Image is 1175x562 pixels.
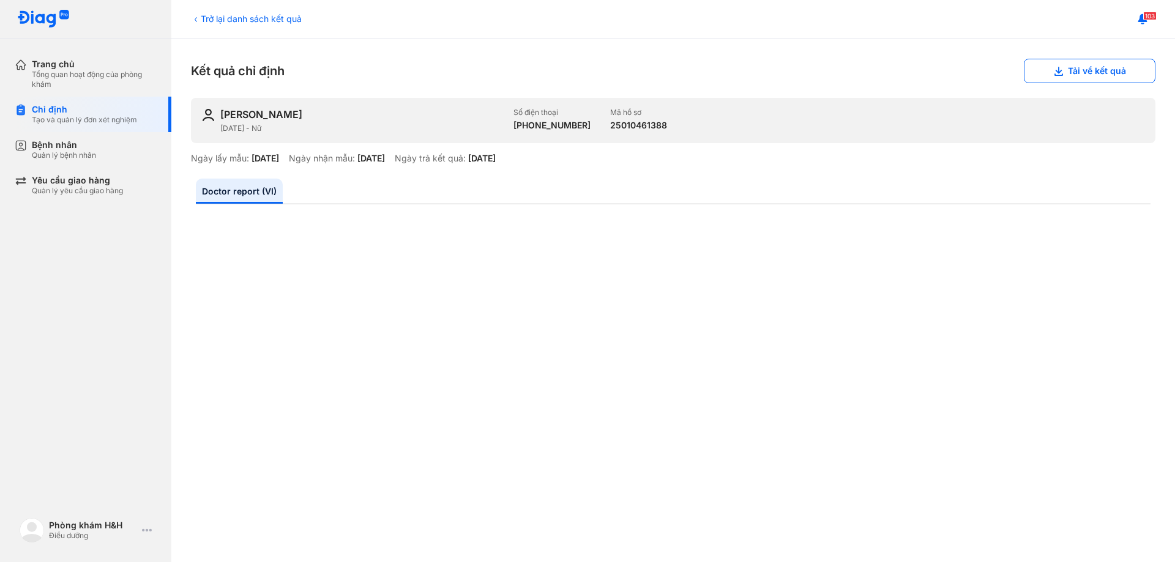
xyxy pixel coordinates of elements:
img: user-icon [201,108,215,122]
div: Chỉ định [32,104,137,115]
button: Tải về kết quả [1024,59,1155,83]
div: [DATE] - Nữ [220,124,504,133]
div: Ngày trả kết quả: [395,153,466,164]
div: [DATE] [252,153,279,164]
div: Bệnh nhân [32,139,96,150]
div: [DATE] [468,153,496,164]
a: Doctor report (VI) [196,179,283,204]
div: Phòng khám H&H [49,520,137,531]
div: Ngày nhận mẫu: [289,153,355,164]
img: logo [20,518,44,542]
div: Điều dưỡng [49,531,137,541]
div: Yêu cầu giao hàng [32,175,123,186]
div: Số điện thoại [513,108,591,117]
div: [PERSON_NAME] [220,108,302,121]
div: Tổng quan hoạt động của phòng khám [32,70,157,89]
div: Mã hồ sơ [610,108,667,117]
div: 25010461388 [610,120,667,131]
div: Trang chủ [32,59,157,70]
div: [PHONE_NUMBER] [513,120,591,131]
div: Trở lại danh sách kết quả [191,12,302,25]
div: [DATE] [357,153,385,164]
div: Quản lý bệnh nhân [32,150,96,160]
div: Quản lý yêu cầu giao hàng [32,186,123,196]
div: Kết quả chỉ định [191,59,1155,83]
img: logo [17,10,70,29]
div: Ngày lấy mẫu: [191,153,249,164]
div: Tạo và quản lý đơn xét nghiệm [32,115,137,125]
span: 103 [1143,12,1157,20]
